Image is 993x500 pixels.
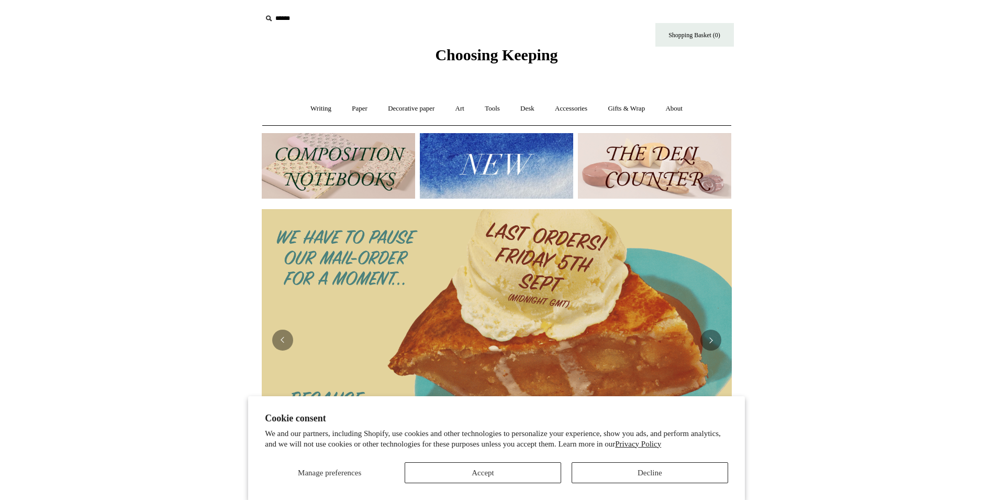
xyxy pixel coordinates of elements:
[615,440,661,448] a: Privacy Policy
[656,95,692,123] a: About
[572,462,728,483] button: Decline
[342,95,377,123] a: Paper
[545,95,597,123] a: Accessories
[446,95,474,123] a: Art
[578,133,731,199] img: The Deli Counter
[272,330,293,351] button: Previous
[265,462,394,483] button: Manage preferences
[265,429,728,449] p: We and our partners, including Shopify, use cookies and other technologies to personalize your ex...
[262,209,732,471] img: 2025 New Website coming soon.png__PID:95e867f5-3b87-426e-97a5-a534fe0a3431
[435,46,557,63] span: Choosing Keeping
[262,133,415,199] img: 202302 Composition ledgers.jpg__PID:69722ee6-fa44-49dd-a067-31375e5d54ec
[405,462,561,483] button: Accept
[655,23,734,47] a: Shopping Basket (0)
[511,95,544,123] a: Desk
[700,330,721,351] button: Next
[598,95,654,123] a: Gifts & Wrap
[265,413,728,424] h2: Cookie consent
[435,55,557,62] a: Choosing Keeping
[378,95,444,123] a: Decorative paper
[301,95,341,123] a: Writing
[298,469,361,477] span: Manage preferences
[420,133,573,199] img: New.jpg__PID:f73bdf93-380a-4a35-bcfe-7823039498e1
[475,95,509,123] a: Tools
